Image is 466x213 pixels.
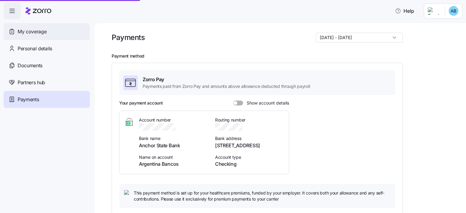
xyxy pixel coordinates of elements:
a: Documents [4,57,90,74]
span: Help [395,7,414,15]
span: Documents [18,62,42,69]
span: Account type [215,154,284,160]
span: Bank address [215,135,284,141]
img: Employer logo [428,7,440,15]
span: Bank name [139,135,208,141]
span: [STREET_ADDRESS] [215,142,284,149]
a: My coverage [4,23,90,40]
span: Name on account [139,154,208,160]
span: Personal details [18,45,52,52]
img: icon bulb [124,190,131,197]
span: Anchor State Bank [139,142,208,149]
span: Payments [18,96,39,103]
span: Payments paid from Zorro Pay and amounts above allowance deducted through payroll [143,83,310,89]
span: This payment method is set up for your healthcare premiums, funded by your employer. It covers bo... [134,190,390,202]
span: Checking [215,160,284,168]
span: Zorro Pay [143,76,310,83]
span: Partners hub [18,79,45,86]
h1: Payments [112,33,145,42]
span: Routing number [215,117,284,123]
h3: Your payment account [119,100,163,106]
h2: Payment method [112,53,458,59]
span: Account number [139,117,208,123]
span: Argentina Bancos [139,160,208,168]
a: Personal details [4,40,90,57]
button: Help [390,5,419,17]
a: Payments [4,91,90,108]
a: Partners hub [4,74,90,91]
span: My coverage [18,28,46,35]
img: b9c9ff54644b7b1ac6fa77a46124d457 [449,6,458,16]
span: Show account details [243,101,289,105]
